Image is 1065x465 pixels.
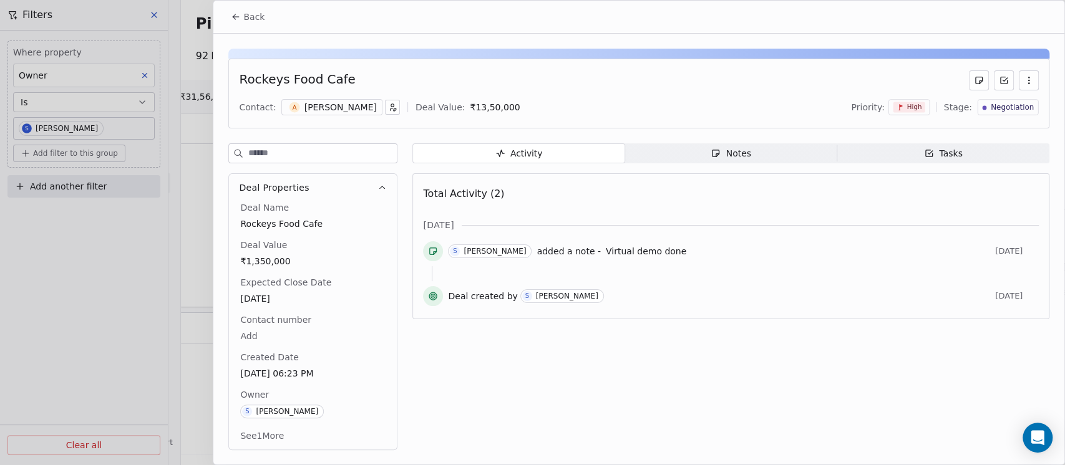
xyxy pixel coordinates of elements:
span: added a note - [537,245,600,257]
div: Open Intercom Messenger [1023,423,1053,453]
span: High [907,103,922,112]
span: Total Activity (2) [423,188,504,199]
span: A [289,102,299,113]
span: Expected Close Date [238,276,334,289]
div: Contact: [239,101,276,113]
span: Created Date [238,351,301,363]
div: [PERSON_NAME] [304,101,377,113]
div: Tasks [924,147,963,160]
span: ₹1,350,000 [240,255,386,267]
span: Stage: [944,101,972,113]
button: Back [223,6,272,28]
div: S [453,246,457,256]
div: [PERSON_NAME] [464,247,526,256]
span: [DATE] [240,292,386,305]
div: Deal Value: [416,101,465,113]
span: Owner [238,388,271,401]
span: [DATE] [423,219,454,231]
span: [DATE] [995,246,1039,256]
span: Deal Value [238,239,289,251]
span: [DATE] [995,291,1039,301]
span: Back [243,11,265,23]
span: Deal Name [238,201,291,214]
span: ₹ 13,50,000 [470,102,520,112]
div: [PERSON_NAME] [256,407,318,416]
span: Priority: [851,101,885,113]
div: [PERSON_NAME] [536,292,598,300]
div: S [525,291,528,301]
span: Add [240,330,386,342]
span: Deal created by [448,290,517,302]
div: Notes [711,147,751,160]
span: Contact number [238,314,314,326]
span: Rockeys Food Cafe [240,218,386,230]
div: Deal Properties [229,201,397,449]
span: [DATE] 06:23 PM [240,367,386,380]
div: Rockeys Food Cafe [239,70,355,90]
span: Virtual demo done [606,246,686,256]
a: Virtual demo done [606,244,686,259]
span: Deal Properties [239,181,309,194]
span: Negotiation [991,102,1034,113]
div: S [245,406,249,416]
button: See1More [233,424,291,447]
button: Deal Properties [229,174,397,201]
